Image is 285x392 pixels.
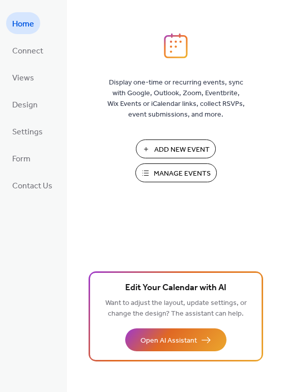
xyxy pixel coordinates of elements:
a: Views [6,66,40,88]
a: Connect [6,39,49,61]
a: Form [6,147,37,169]
button: Add New Event [136,139,216,158]
button: Manage Events [135,163,217,182]
a: Design [6,93,44,115]
span: Add New Event [154,145,210,155]
span: Open AI Assistant [140,335,197,346]
span: Settings [12,124,43,140]
span: Home [12,16,34,32]
img: logo_icon.svg [164,33,187,59]
span: Design [12,97,38,113]
span: Contact Us [12,178,52,194]
span: Display one-time or recurring events, sync with Google, Outlook, Zoom, Eventbrite, Wix Events or ... [107,77,245,120]
button: Open AI Assistant [125,328,226,351]
span: Connect [12,43,43,59]
span: Form [12,151,31,167]
a: Settings [6,120,49,142]
span: Views [12,70,34,86]
a: Home [6,12,40,34]
span: Edit Your Calendar with AI [125,281,226,295]
span: Manage Events [154,169,211,179]
span: Want to adjust the layout, update settings, or change the design? The assistant can help. [105,296,247,321]
a: Contact Us [6,174,59,196]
